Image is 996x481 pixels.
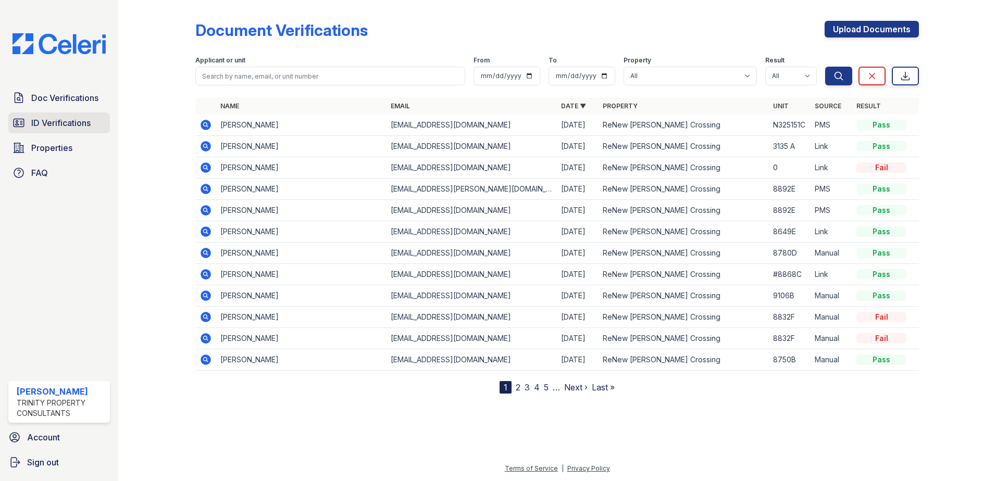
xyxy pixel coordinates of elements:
[769,349,811,371] td: 8750B
[811,349,852,371] td: Manual
[387,264,557,285] td: [EMAIL_ADDRESS][DOMAIN_NAME]
[769,157,811,179] td: 0
[564,382,588,393] a: Next ›
[195,67,465,85] input: Search by name, email, or unit number
[856,312,906,322] div: Fail
[4,452,114,473] button: Sign out
[811,136,852,157] td: Link
[31,142,72,154] span: Properties
[31,167,48,179] span: FAQ
[4,33,114,54] img: CE_Logo_Blue-a8612792a0a2168367f1c8372b55b34899dd931a85d93a1a3d3e32e68fde9ad4.png
[557,328,599,349] td: [DATE]
[562,464,564,472] div: |
[856,120,906,130] div: Pass
[856,248,906,258] div: Pass
[769,264,811,285] td: #8868C
[4,427,114,448] a: Account
[773,102,789,110] a: Unit
[765,56,785,65] label: Result
[220,102,239,110] a: Name
[856,184,906,194] div: Pass
[27,431,60,444] span: Account
[811,328,852,349] td: Manual
[31,92,98,104] span: Doc Verifications
[599,200,769,221] td: ReNew [PERSON_NAME] Crossing
[599,349,769,371] td: ReNew [PERSON_NAME] Crossing
[769,307,811,328] td: 8832F
[557,115,599,136] td: [DATE]
[599,264,769,285] td: ReNew [PERSON_NAME] Crossing
[474,56,490,65] label: From
[195,56,245,65] label: Applicant or unit
[769,221,811,243] td: 8649E
[387,221,557,243] td: [EMAIL_ADDRESS][DOMAIN_NAME]
[856,226,906,237] div: Pass
[599,328,769,349] td: ReNew [PERSON_NAME] Crossing
[216,136,387,157] td: [PERSON_NAME]
[856,269,906,280] div: Pass
[856,102,881,110] a: Result
[549,56,557,65] label: To
[557,136,599,157] td: [DATE]
[599,243,769,264] td: ReNew [PERSON_NAME] Crossing
[557,157,599,179] td: [DATE]
[553,381,560,394] span: …
[31,117,91,129] span: ID Verifications
[557,307,599,328] td: [DATE]
[387,136,557,157] td: [EMAIL_ADDRESS][DOMAIN_NAME]
[599,285,769,307] td: ReNew [PERSON_NAME] Crossing
[505,464,558,472] a: Terms of Service
[17,398,106,419] div: Trinity Property Consultants
[557,285,599,307] td: [DATE]
[557,264,599,285] td: [DATE]
[387,115,557,136] td: [EMAIL_ADDRESS][DOMAIN_NAME]
[387,157,557,179] td: [EMAIL_ADDRESS][DOMAIN_NAME]
[599,136,769,157] td: ReNew [PERSON_NAME] Crossing
[811,115,852,136] td: PMS
[216,157,387,179] td: [PERSON_NAME]
[624,56,651,65] label: Property
[603,102,638,110] a: Property
[856,205,906,216] div: Pass
[599,115,769,136] td: ReNew [PERSON_NAME] Crossing
[599,157,769,179] td: ReNew [PERSON_NAME] Crossing
[387,307,557,328] td: [EMAIL_ADDRESS][DOMAIN_NAME]
[769,243,811,264] td: 8780D
[769,285,811,307] td: 9106B
[387,349,557,371] td: [EMAIL_ADDRESS][DOMAIN_NAME]
[557,221,599,243] td: [DATE]
[195,21,368,40] div: Document Verifications
[516,382,520,393] a: 2
[216,200,387,221] td: [PERSON_NAME]
[769,200,811,221] td: 8892E
[811,179,852,200] td: PMS
[216,221,387,243] td: [PERSON_NAME]
[811,200,852,221] td: PMS
[387,179,557,200] td: [EMAIL_ADDRESS][PERSON_NAME][DOMAIN_NAME]
[216,264,387,285] td: [PERSON_NAME]
[567,464,610,472] a: Privacy Policy
[387,328,557,349] td: [EMAIL_ADDRESS][DOMAIN_NAME]
[811,157,852,179] td: Link
[216,307,387,328] td: [PERSON_NAME]
[811,221,852,243] td: Link
[856,141,906,151] div: Pass
[856,162,906,173] div: Fail
[769,136,811,157] td: 3135 A
[599,179,769,200] td: ReNew [PERSON_NAME] Crossing
[525,382,530,393] a: 3
[557,179,599,200] td: [DATE]
[391,102,410,110] a: Email
[811,264,852,285] td: Link
[811,243,852,264] td: Manual
[8,162,110,183] a: FAQ
[216,115,387,136] td: [PERSON_NAME]
[27,456,59,469] span: Sign out
[825,21,919,37] a: Upload Documents
[534,382,540,393] a: 4
[592,382,615,393] a: Last »
[769,328,811,349] td: 8832F
[8,112,110,133] a: ID Verifications
[815,102,841,110] a: Source
[216,243,387,264] td: [PERSON_NAME]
